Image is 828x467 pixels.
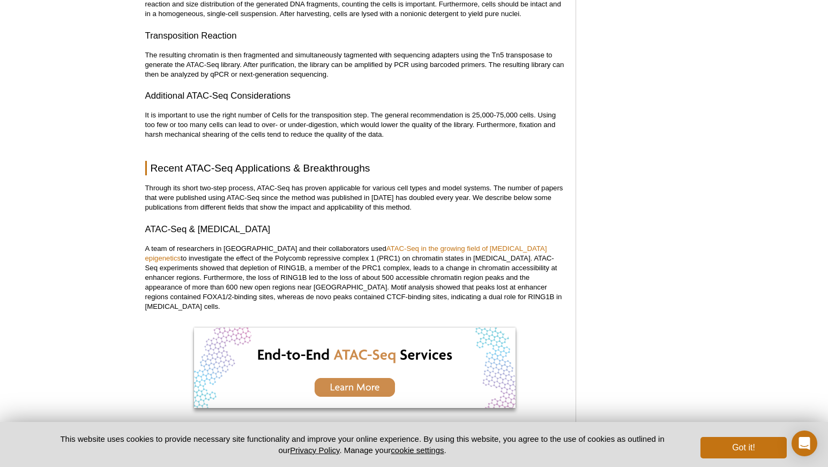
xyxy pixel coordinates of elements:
[42,433,683,456] p: This website uses cookies to provide necessary site functionality and improve your online experie...
[145,29,565,42] h3: Transposition Reaction
[145,110,565,139] p: It is important to use the right number of Cells for the transposition step. The general recommen...
[145,244,565,312] p: A team of researchers in [GEOGRAPHIC_DATA] and their collaborators used to investigate the effect...
[145,90,565,102] h3: Additional ATAC-Seq Considerations
[145,183,565,212] p: Through its short two-step process, ATAC-Seq has proven applicable for various cell types and mod...
[700,437,786,458] button: Got it!
[792,431,817,456] div: Open Intercom Messenger
[145,223,565,236] h3: ATAC-Seq & [MEDICAL_DATA]
[145,161,565,175] h2: Recent ATAC-Seq Applications & Breakthroughs
[194,328,516,408] img: Standard ATAC-Seq services
[290,446,339,455] a: Privacy Policy
[145,50,565,79] p: The resulting chromatin is then fragmented and simultaneously tagmented with sequencing adapters ...
[391,446,444,455] button: cookie settings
